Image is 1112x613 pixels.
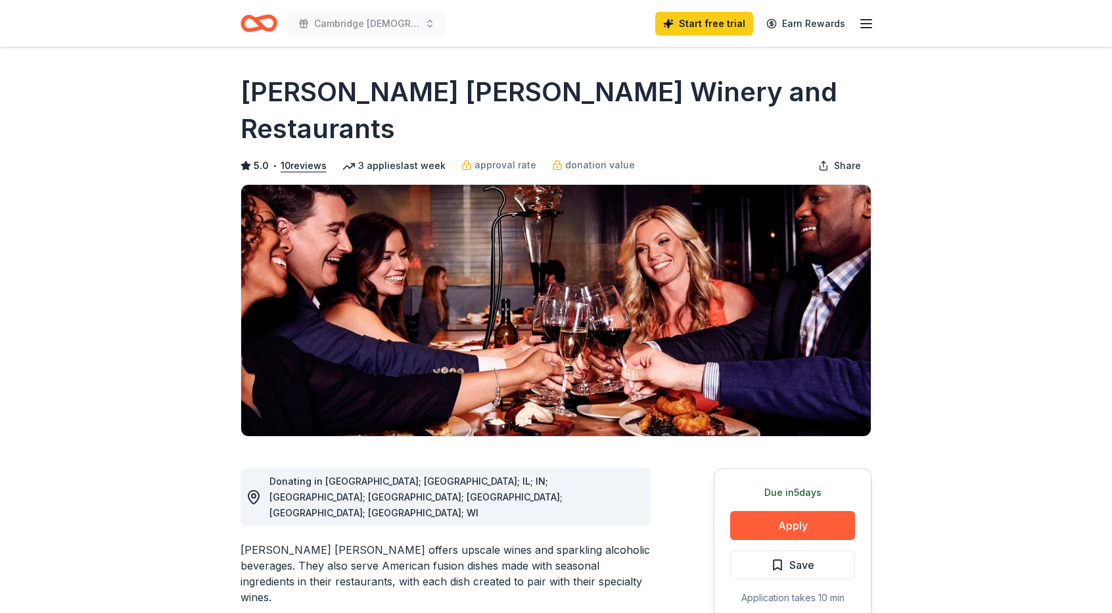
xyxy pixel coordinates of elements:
[475,157,536,173] span: approval rate
[281,158,327,174] button: 10reviews
[730,590,855,606] div: Application takes 10 min
[461,157,536,173] a: approval rate
[730,551,855,579] button: Save
[241,8,277,39] a: Home
[730,511,855,540] button: Apply
[789,556,814,574] span: Save
[269,476,563,518] span: Donating in [GEOGRAPHIC_DATA]; [GEOGRAPHIC_DATA]; IL; IN; [GEOGRAPHIC_DATA]; [GEOGRAPHIC_DATA]; [...
[273,160,277,171] span: •
[834,158,861,174] span: Share
[655,12,753,36] a: Start free trial
[552,157,635,173] a: donation value
[241,74,871,147] h1: [PERSON_NAME] [PERSON_NAME] Winery and Restaurants
[565,157,635,173] span: donation value
[808,153,871,179] button: Share
[314,16,419,32] span: Cambridge [DEMOGRAPHIC_DATA] Annual Legacy Gala
[730,485,855,501] div: Due in 5 days
[254,158,269,174] span: 5.0
[758,12,853,36] a: Earn Rewards
[241,542,651,605] div: [PERSON_NAME] [PERSON_NAME] offers upscale wines and sparkling alcoholic beverages. They also ser...
[342,158,446,174] div: 3 applies last week
[288,11,446,37] button: Cambridge [DEMOGRAPHIC_DATA] Annual Legacy Gala
[241,185,871,436] img: Image for Cooper's Hawk Winery and Restaurants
